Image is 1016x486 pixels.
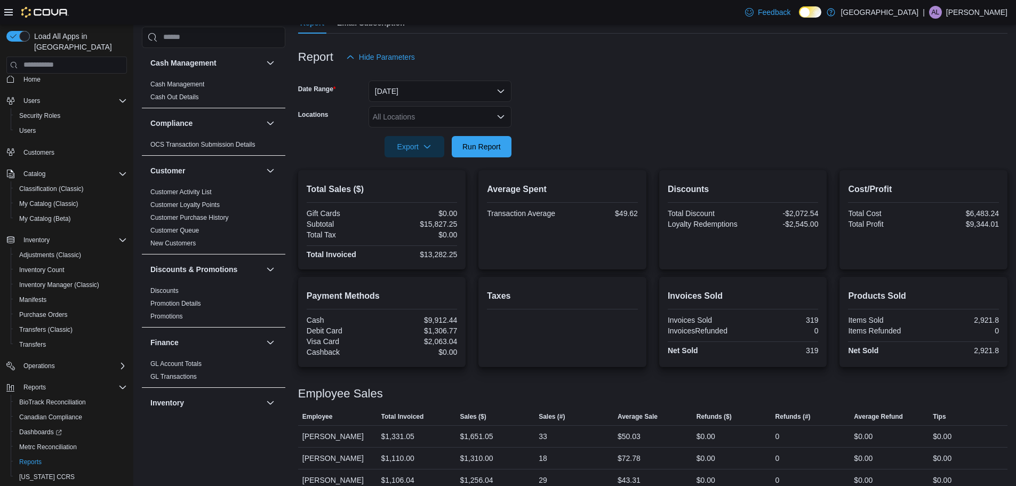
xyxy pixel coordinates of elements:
div: $1,310.00 [460,452,493,465]
a: Customer Activity List [150,188,212,196]
a: Dashboards [15,426,66,439]
button: BioTrack Reconciliation [11,395,131,410]
div: $0.00 [697,430,715,443]
a: Home [19,73,45,86]
div: Transaction Average [487,209,560,218]
a: Promotions [150,313,183,320]
button: Inventory [264,396,277,409]
div: $9,344.01 [926,220,999,228]
button: [DATE] [369,81,511,102]
a: Cash Out Details [150,93,199,101]
a: Cash Management [150,81,204,88]
div: $0.00 [697,452,715,465]
button: Hide Parameters [342,46,419,68]
span: My Catalog (Beta) [19,214,71,223]
span: Classification (Classic) [15,182,127,195]
div: $50.03 [618,430,641,443]
span: Purchase Orders [15,308,127,321]
button: Export [385,136,444,157]
div: InvoicesRefunded [668,326,741,335]
div: 0 [775,430,780,443]
span: Employee [302,412,333,421]
span: Customer Loyalty Points [150,201,220,209]
div: 319 [745,316,818,324]
span: Load All Apps in [GEOGRAPHIC_DATA] [30,31,127,52]
div: $0.00 [384,209,457,218]
button: Users [2,93,131,108]
a: Classification (Classic) [15,182,88,195]
a: Manifests [15,293,51,306]
div: Total Tax [307,230,380,239]
div: 2,921.8 [926,346,999,355]
div: $13,282.25 [384,250,457,259]
span: Promotions [150,312,183,321]
span: Customers [23,148,54,157]
div: Subtotal [307,220,380,228]
a: Inventory Manager (Classic) [15,278,103,291]
a: Canadian Compliance [15,411,86,424]
h3: Employee Sales [298,387,383,400]
div: $0.00 [854,452,873,465]
h2: Average Spent [487,183,638,196]
span: Inventory Count [19,266,65,274]
div: $2,063.04 [384,337,457,346]
button: Operations [19,360,59,372]
span: BioTrack Reconciliation [19,398,86,407]
div: $0.00 [854,430,873,443]
button: Inventory Manager (Classic) [11,277,131,292]
button: Discounts & Promotions [264,263,277,276]
button: Customers [2,145,131,160]
div: $0.00 [933,430,951,443]
div: $15,827.25 [384,220,457,228]
span: Transfers [15,338,127,351]
span: My Catalog (Classic) [19,200,78,208]
h2: Invoices Sold [668,290,819,302]
span: BioTrack Reconciliation [15,396,127,409]
p: | [923,6,925,19]
button: Cash Management [150,58,262,68]
span: Adjustments (Classic) [15,249,127,261]
span: OCS Transaction Submission Details [150,140,255,149]
h2: Cost/Profit [848,183,999,196]
div: Debit Card [307,326,380,335]
span: Feedback [758,7,790,18]
button: Inventory [2,233,131,248]
a: GL Transactions [150,373,197,380]
div: 319 [745,346,818,355]
span: Purchase Orders [19,310,68,319]
button: Catalog [2,166,131,181]
span: Export [391,136,438,157]
button: Finance [150,337,262,348]
span: Washington CCRS [15,471,127,483]
a: Adjustments (Classic) [15,249,85,261]
a: Customer Queue [150,227,199,234]
a: Purchase Orders [15,308,72,321]
span: New Customers [150,239,196,248]
button: Inventory Count [11,262,131,277]
h3: Discounts & Promotions [150,264,237,275]
span: Reports [19,458,42,466]
h2: Discounts [668,183,819,196]
div: Cash Management [142,78,285,108]
button: Adjustments (Classic) [11,248,131,262]
button: Catalog [19,168,50,180]
span: Promotion Details [150,299,201,308]
span: [US_STATE] CCRS [19,473,75,481]
span: Customer Queue [150,226,199,235]
span: Average Sale [618,412,658,421]
h3: Compliance [150,118,193,129]
div: Compliance [142,138,285,155]
div: $1,331.05 [381,430,414,443]
p: [GEOGRAPHIC_DATA] [841,6,918,19]
span: Users [19,94,127,107]
button: Transfers (Classic) [11,322,131,337]
a: Security Roles [15,109,65,122]
span: My Catalog (Beta) [15,212,127,225]
span: Manifests [15,293,127,306]
a: GL Account Totals [150,360,202,368]
button: Compliance [150,118,262,129]
span: Sales (#) [539,412,565,421]
img: Cova [21,7,69,18]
